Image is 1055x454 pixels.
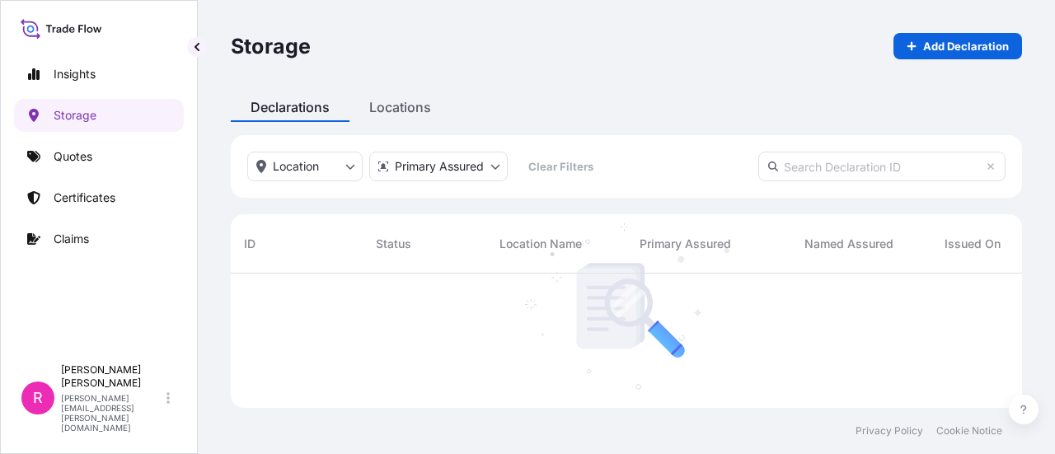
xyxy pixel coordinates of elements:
[936,424,1002,438] a: Cookie Notice
[376,236,411,252] span: Status
[349,92,451,122] div: Locations
[14,222,184,255] a: Claims
[61,363,163,390] p: [PERSON_NAME] [PERSON_NAME]
[14,99,184,132] a: Storage
[514,153,607,180] button: Clear Filters
[247,152,363,181] button: location Filter options
[369,152,508,181] button: distributor Filter options
[54,107,96,124] p: Storage
[856,424,923,438] a: Privacy Policy
[231,33,311,59] p: Storage
[14,58,184,91] a: Insights
[244,236,256,252] span: ID
[923,38,1009,54] p: Add Declaration
[804,236,893,252] span: Named Assured
[893,33,1022,59] a: Add Declaration
[54,148,92,165] p: Quotes
[499,236,582,252] span: Location Name
[231,92,349,122] div: Declarations
[54,66,96,82] p: Insights
[33,390,43,406] span: R
[273,158,319,175] p: Location
[61,393,163,433] p: [PERSON_NAME][EMAIL_ADDRESS][PERSON_NAME][DOMAIN_NAME]
[395,158,484,175] p: Primary Assured
[54,190,115,206] p: Certificates
[54,231,89,247] p: Claims
[528,158,593,175] p: Clear Filters
[945,236,1001,252] span: Issued On
[14,181,184,214] a: Certificates
[758,152,1006,181] input: Search Declaration ID
[640,236,731,252] span: Primary Assured
[14,140,184,173] a: Quotes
